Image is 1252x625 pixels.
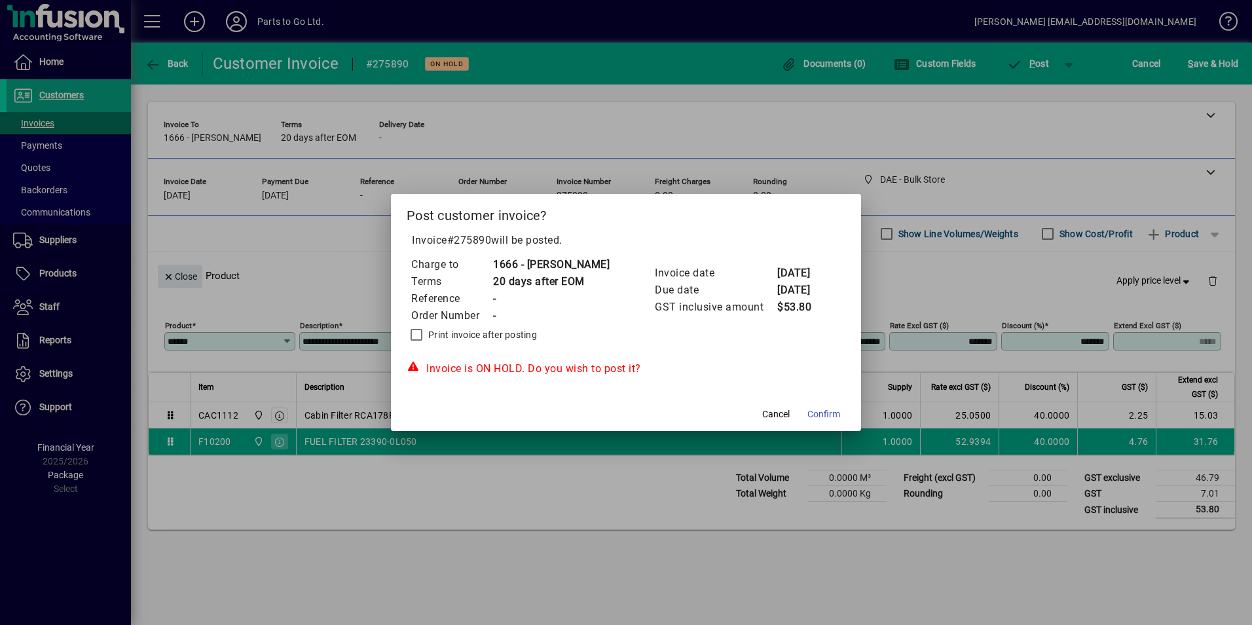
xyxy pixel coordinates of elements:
[755,402,797,426] button: Cancel
[762,407,790,421] span: Cancel
[777,282,829,299] td: [DATE]
[407,233,845,248] p: Invoice will be posted .
[391,194,861,232] h2: Post customer invoice?
[411,307,492,324] td: Order Number
[492,256,610,273] td: 1666 - [PERSON_NAME]
[807,407,840,421] span: Confirm
[411,290,492,307] td: Reference
[492,290,610,307] td: -
[407,361,845,377] div: Invoice is ON HOLD. Do you wish to post it?
[411,256,492,273] td: Charge to
[654,265,777,282] td: Invoice date
[447,234,492,246] span: #275890
[654,282,777,299] td: Due date
[777,299,829,316] td: $53.80
[654,299,777,316] td: GST inclusive amount
[802,402,845,426] button: Confirm
[777,265,829,282] td: [DATE]
[411,273,492,290] td: Terms
[426,328,537,341] label: Print invoice after posting
[492,273,610,290] td: 20 days after EOM
[492,307,610,324] td: -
